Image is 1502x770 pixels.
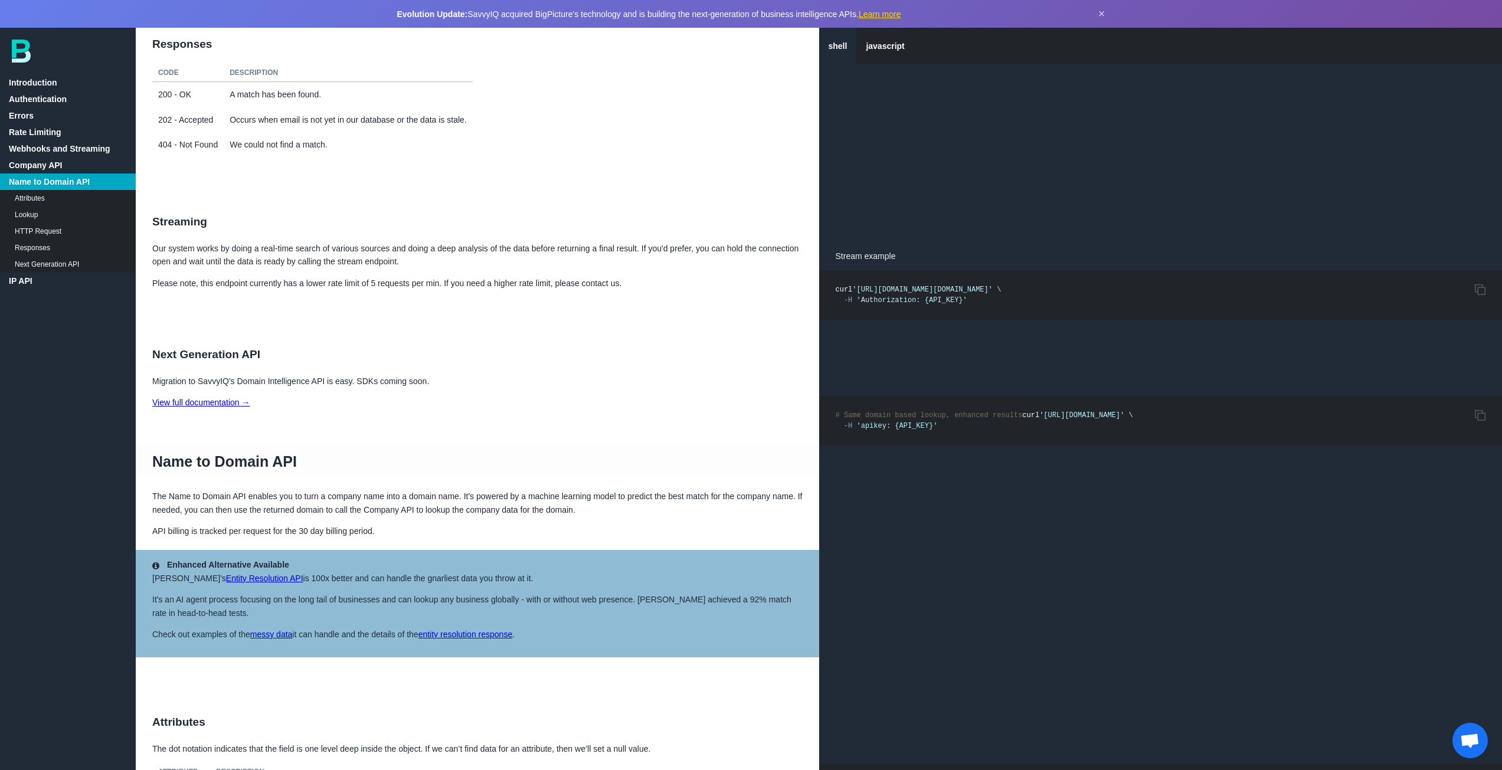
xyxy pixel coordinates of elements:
[836,411,1133,430] code: curl
[136,525,819,538] p: API billing is tracked per request for the 30 day billing period.
[844,296,852,304] span: -H
[819,28,857,64] a: shell
[152,593,803,620] p: It's an AI agent process focusing on the long tail of businesses and can lookup any business glob...
[418,630,513,639] a: entity resolution response
[1452,723,1488,758] div: Open chat
[136,375,819,388] p: Migration to SavvyIQ's Domain Intelligence API is easy. SDKs coming soon.
[152,107,224,132] td: 202 - Accepted
[152,132,224,157] td: 404 - Not Found
[136,742,819,755] p: The dot notation indicates that the field is one level deep inside the object. If we can’t find d...
[136,490,819,516] p: The Name to Domain API enables you to turn a company name into a domain name. It's powered by a m...
[136,702,819,742] h2: Attributes
[136,335,819,375] h2: Next Generation API
[857,296,967,304] span: 'Authorization: {API_KEY}'
[836,411,1023,420] span: # Same domain based lookup, enhanced results
[852,286,993,294] span: '[URL][DOMAIN_NAME][DOMAIN_NAME]'
[997,286,1001,294] span: \
[224,132,473,157] td: We could not find a match.
[136,445,819,477] h1: Name to Domain API
[136,202,819,242] h2: Streaming
[224,64,473,82] th: Description
[12,40,31,63] img: bp-logo-B-teal.svg
[136,277,819,290] p: Please note, this endpoint currently has a lower rate limit of 5 requests per min. If you need a ...
[224,107,473,132] td: Occurs when email is not yet in our database or the data is stale.
[856,28,914,64] a: javascript
[1128,411,1133,420] span: \
[152,82,224,107] td: 200 - OK
[397,9,901,19] span: SavvyIQ acquired BigPicture's technology and is building the next-generation of business intellig...
[152,572,803,585] p: [PERSON_NAME]'s is 100x better and can handle the gnarliest data you throw at it.
[1098,7,1105,21] button: Dismiss announcement
[836,286,1002,304] code: curl
[152,628,803,641] p: Check out examples of the it can handle and the details of the .
[152,64,224,82] th: Code
[167,560,289,569] strong: Enhanced Alternative Available
[1039,411,1124,420] span: '[URL][DOMAIN_NAME]'
[136,24,819,64] h2: Responses
[397,9,468,19] strong: Evolution Update:
[226,574,303,583] a: Entity Resolution API
[152,398,250,407] a: View full documentation →
[224,82,473,107] td: A match has been found.
[857,422,938,430] span: 'apikey: {API_KEY}'
[844,422,852,430] span: -H
[859,9,901,19] a: Learn more
[250,630,293,639] a: messy data
[136,242,819,268] p: Our system works by doing a real-time search of various sources and doing a deep analysis of the ...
